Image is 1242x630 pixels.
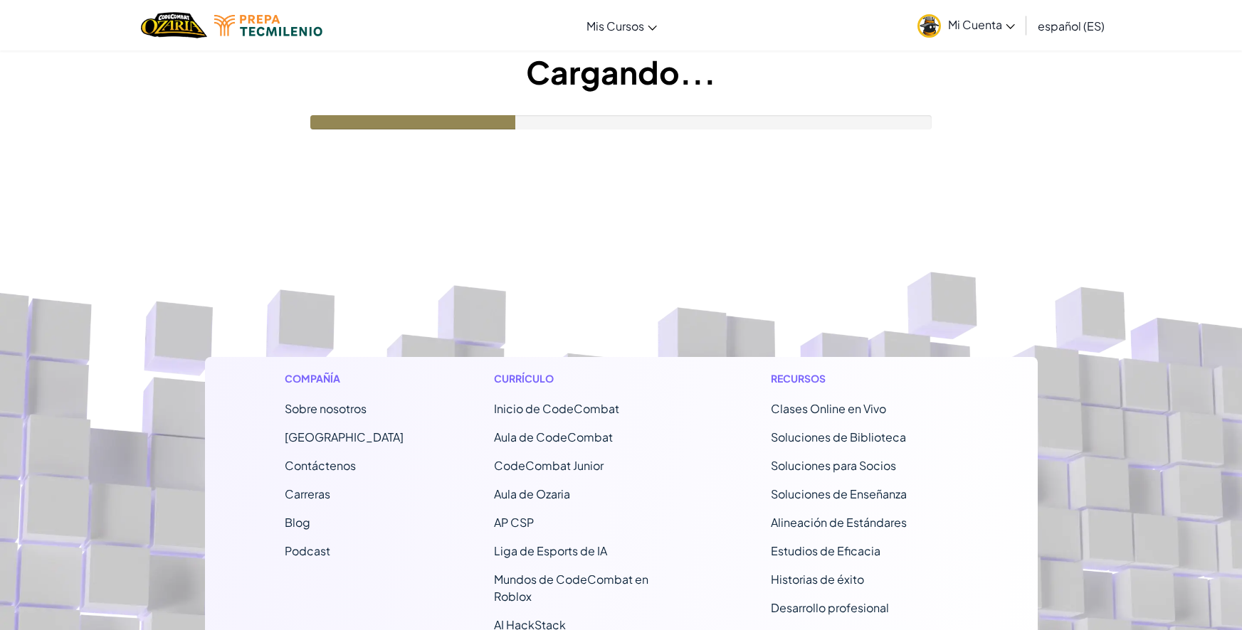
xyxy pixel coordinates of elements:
a: Alineación de Estándares [771,515,907,530]
a: Aula de CodeCombat [494,429,613,444]
a: Blog [285,515,310,530]
a: Soluciones de Biblioteca [771,429,906,444]
span: Mis Cursos [586,18,644,33]
h1: Recursos [771,371,958,386]
img: Home [141,11,207,40]
a: Liga de Esports de IA [494,543,607,558]
a: Estudios de Eficacia [771,543,880,558]
a: Aula de Ozaria [494,486,570,501]
a: Mundos de CodeCombat en Roblox [494,572,648,604]
span: español (ES) [1038,18,1105,33]
a: Mis Cursos [579,6,664,45]
a: Ozaria by CodeCombat logo [141,11,207,40]
a: Podcast [285,543,330,558]
a: CodeCombat Junior [494,458,604,473]
a: Clases Online en Vivo [771,401,886,416]
h1: Compañía [285,371,404,386]
span: Mi Cuenta [948,17,1015,32]
img: Tecmilenio logo [214,15,322,36]
a: Carreras [285,486,330,501]
a: Sobre nosotros [285,401,367,416]
a: Soluciones para Socios [771,458,896,473]
img: avatar [917,14,941,38]
a: Soluciones de Enseñanza [771,486,907,501]
a: AP CSP [494,515,534,530]
a: Desarrollo profesional [771,600,889,615]
a: español (ES) [1031,6,1112,45]
a: Mi Cuenta [910,3,1022,48]
span: Contáctenos [285,458,356,473]
a: [GEOGRAPHIC_DATA] [285,429,404,444]
a: Historias de éxito [771,572,864,587]
h1: Currículo [494,371,681,386]
span: Inicio de CodeCombat [494,401,619,416]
